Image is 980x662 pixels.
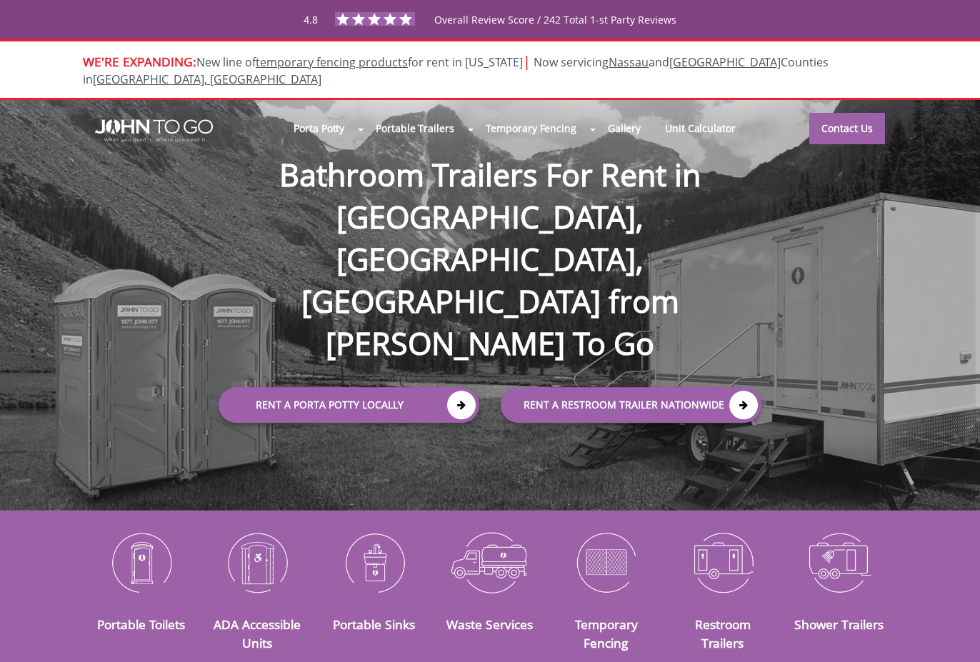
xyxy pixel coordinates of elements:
[97,616,185,633] a: Portable Toilets
[333,616,415,633] a: Portable Sinks
[575,616,638,651] a: Temporary Fencing
[364,113,466,144] a: Portable Trailers
[93,71,321,87] a: [GEOGRAPHIC_DATA], [GEOGRAPHIC_DATA]
[281,113,356,144] a: Porta Potty
[434,13,676,55] span: Overall Review Score / 242 Total 1-st Party Reviews
[559,525,654,599] img: Temporary-Fencing-cion_N.png
[669,54,781,70] a: [GEOGRAPHIC_DATA]
[523,51,531,71] span: |
[653,113,748,144] a: Unit Calculator
[609,54,649,70] a: Nassau
[304,13,318,26] span: 4.8
[256,54,408,70] a: temporary fencing products
[446,616,533,633] a: Waste Services
[210,525,305,599] img: ADA-Accessible-Units-icon_N.png
[474,113,589,144] a: Temporary Fencing
[675,525,770,599] img: Restroom-Trailers-icon_N.png
[501,387,761,423] a: rent a RESTROOM TRAILER Nationwide
[95,119,213,142] img: JOHN to go
[443,525,538,599] img: Waste-Services-icon_N.png
[214,616,301,651] a: ADA Accessible Units
[791,525,886,599] img: Shower-Trailers-icon_N.png
[695,616,751,651] a: Restroom Trailers
[219,387,479,423] a: Rent a Porta Potty Locally
[326,525,421,599] img: Portable-Sinks-icon_N.png
[794,616,884,633] a: Shower Trailers
[923,605,980,662] button: Live Chat
[83,54,829,88] span: New line of for rent in [US_STATE]
[94,525,189,599] img: Portable-Toilets-icon_N.png
[204,108,776,365] h1: Bathroom Trailers For Rent in [GEOGRAPHIC_DATA], [GEOGRAPHIC_DATA], [GEOGRAPHIC_DATA] from [PERSO...
[83,53,196,70] span: WE'RE EXPANDING:
[809,113,885,144] a: Contact Us
[596,113,653,144] a: Gallery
